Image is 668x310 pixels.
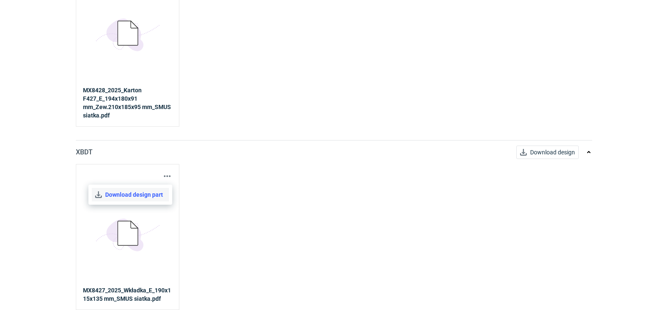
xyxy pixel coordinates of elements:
[516,146,579,159] button: Download design
[83,86,172,120] a: MX8428_2025_Karton F427_E_194x180x91 mm_Zew.210x185x95 mm_SMUS siatka.pdf
[83,87,171,119] strong: MX8428_2025_Karton F427_E_194x180x91 mm_Zew.210x185x95 mm_SMUS siatka.pdf
[76,147,93,157] p: XBDT
[162,171,172,181] button: Actions
[92,188,169,201] a: Download design part
[83,286,172,303] strong: MX8427_2025_Wkładka_E_190x115x135 mm_SMUS siatka.pdf
[530,149,575,155] span: Download design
